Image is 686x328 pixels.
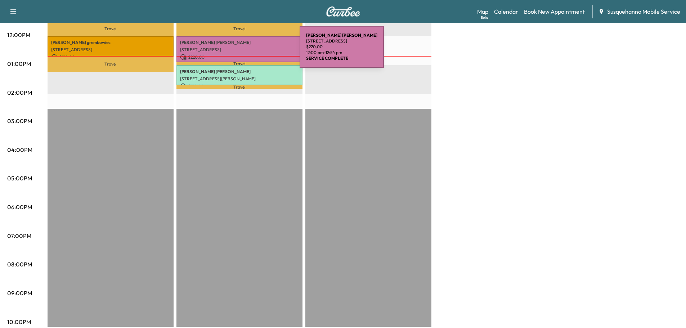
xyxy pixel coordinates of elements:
[48,57,174,72] p: Travel
[180,69,299,75] p: [PERSON_NAME] [PERSON_NAME]
[51,54,170,60] p: $ 150.00
[7,174,32,183] p: 05:00PM
[481,15,488,20] div: Beta
[51,40,170,45] p: [PERSON_NAME] grembowiec
[180,76,299,82] p: [STREET_ADDRESS][PERSON_NAME]
[607,7,680,16] span: Susquehanna Mobile Service
[176,62,302,65] p: Travel
[176,22,302,36] p: Travel
[51,47,170,53] p: [STREET_ADDRESS]
[7,232,31,240] p: 07:00PM
[180,54,299,60] p: $ 220.00
[7,289,32,297] p: 09:00PM
[7,31,30,39] p: 12:00PM
[7,88,32,97] p: 02:00PM
[180,47,299,53] p: [STREET_ADDRESS]
[7,318,31,326] p: 10:00PM
[180,40,299,45] p: [PERSON_NAME] [PERSON_NAME]
[7,260,32,269] p: 08:00PM
[180,83,299,90] p: $ 150.00
[7,59,31,68] p: 01:00PM
[494,7,518,16] a: Calendar
[326,6,360,17] img: Curbee Logo
[524,7,585,16] a: Book New Appointment
[48,22,174,36] p: Travel
[7,203,32,211] p: 06:00PM
[7,117,32,125] p: 03:00PM
[477,7,488,16] a: MapBeta
[176,85,302,89] p: Travel
[7,145,32,154] p: 04:00PM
